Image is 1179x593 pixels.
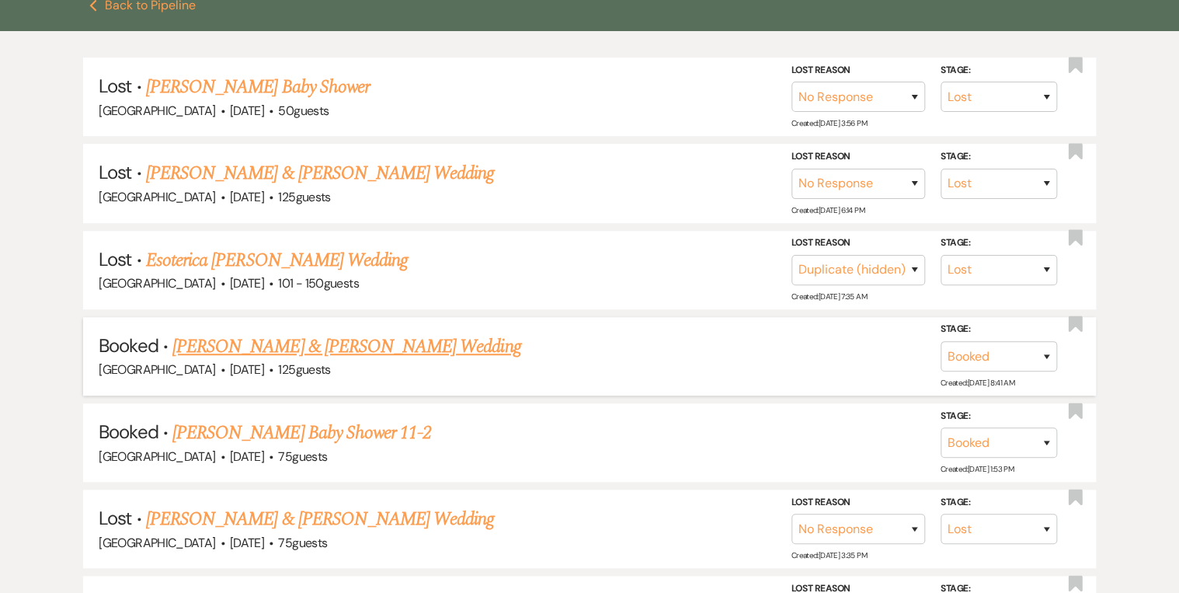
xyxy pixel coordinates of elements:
span: [GEOGRAPHIC_DATA] [99,189,215,205]
label: Stage: [941,321,1057,338]
span: Created: [DATE] 7:35 AM [791,291,867,302]
span: Booked [99,333,158,358]
a: [PERSON_NAME] Baby Shower 11-2 [172,419,431,447]
span: 75 guests [278,448,327,465]
span: Created: [DATE] 1:53 PM [941,464,1014,474]
label: Stage: [941,494,1057,511]
span: [DATE] [230,275,264,291]
a: Esoterica [PERSON_NAME] Wedding [146,246,408,274]
label: Stage: [941,62,1057,79]
span: Lost [99,74,131,98]
span: [DATE] [230,535,264,551]
span: Created: [DATE] 3:35 PM [791,550,867,560]
a: [PERSON_NAME] & [PERSON_NAME] Wedding [146,159,494,187]
span: [GEOGRAPHIC_DATA] [99,535,215,551]
span: Lost [99,506,131,530]
label: Stage: [941,235,1057,252]
span: [DATE] [230,189,264,205]
span: 75 guests [278,535,327,551]
span: Created: [DATE] 8:41 AM [941,378,1014,388]
span: [DATE] [230,361,264,378]
label: Stage: [941,408,1057,425]
span: Lost [99,160,131,184]
label: Lost Reason [791,62,925,79]
span: [GEOGRAPHIC_DATA] [99,361,215,378]
span: Booked [99,420,158,444]
label: Lost Reason [791,148,925,166]
a: [PERSON_NAME] & [PERSON_NAME] Wedding [146,505,494,533]
span: 125 guests [278,361,330,378]
span: [GEOGRAPHIC_DATA] [99,103,215,119]
label: Stage: [941,148,1057,166]
span: 125 guests [278,189,330,205]
span: 101 - 150 guests [278,275,358,291]
span: Created: [DATE] 3:56 PM [791,118,867,128]
span: [GEOGRAPHIC_DATA] [99,448,215,465]
label: Lost Reason [791,494,925,511]
a: [PERSON_NAME] Baby Shower [146,73,370,101]
span: [GEOGRAPHIC_DATA] [99,275,215,291]
span: [DATE] [230,103,264,119]
label: Lost Reason [791,235,925,252]
a: [PERSON_NAME] & [PERSON_NAME] Wedding [172,333,520,361]
span: Created: [DATE] 6:14 PM [791,205,864,215]
span: 50 guests [278,103,329,119]
span: [DATE] [230,448,264,465]
span: Lost [99,247,131,271]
